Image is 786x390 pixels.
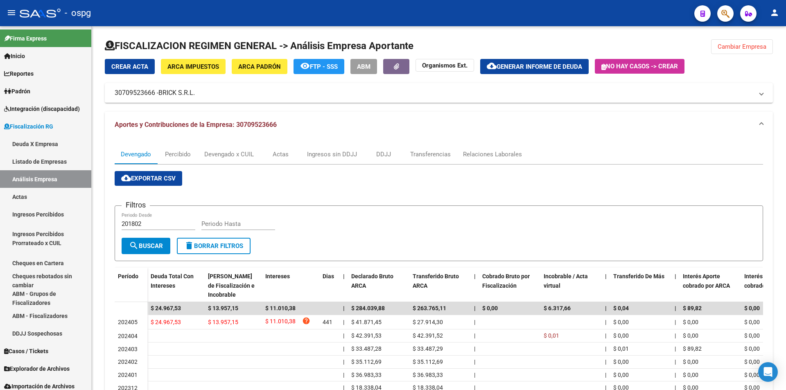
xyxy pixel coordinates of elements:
[7,8,16,18] mat-icon: menu
[480,59,589,74] button: Generar informe de deuda
[158,88,195,97] span: BRICK S.R.L.
[544,305,571,311] span: $ 6.317,66
[744,358,760,365] span: $ 0,00
[474,345,475,352] span: |
[118,346,138,352] span: 202403
[4,87,30,96] span: Padrón
[323,319,332,325] span: 441
[671,268,680,304] datatable-header-cell: |
[4,122,53,131] span: Fiscalización RG
[711,39,773,54] button: Cambiar Empresa
[343,305,345,311] span: |
[262,268,319,304] datatable-header-cell: Intereses
[471,268,479,304] datatable-header-cell: |
[204,150,254,159] div: Devengado x CUIL
[340,268,348,304] datatable-header-cell: |
[744,319,760,325] span: $ 0,00
[683,358,698,365] span: $ 0,00
[319,268,340,304] datatable-header-cell: Dias
[343,319,344,325] span: |
[683,273,730,289] span: Interés Aporte cobrado por ARCA
[675,358,676,365] span: |
[115,121,277,128] span: Aportes y Contribuciones de la Empresa: 30709523666
[474,319,475,325] span: |
[129,242,163,250] span: Buscar
[540,268,602,304] datatable-header-cell: Incobrable / Acta virtual
[115,268,147,302] datatable-header-cell: Período
[474,273,476,280] span: |
[165,150,191,159] div: Percibido
[675,372,676,378] span: |
[351,345,382,352] span: $ 33.487,28
[718,43,766,50] span: Cambiar Empresa
[265,317,296,328] span: $ 11.010,38
[482,273,530,289] span: Cobrado Bruto por Fiscalización
[758,362,778,382] div: Open Intercom Messenger
[605,319,606,325] span: |
[300,61,310,71] mat-icon: remove_red_eye
[474,332,475,339] span: |
[605,372,606,378] span: |
[613,332,629,339] span: $ 0,00
[613,345,629,352] span: $ 0,01
[121,173,131,183] mat-icon: cloud_download
[605,345,606,352] span: |
[770,8,779,18] mat-icon: person
[323,273,334,280] span: Dias
[121,150,151,159] div: Devengado
[744,372,760,378] span: $ 0,00
[167,63,219,70] span: ARCA Impuestos
[208,305,238,311] span: $ 13.957,15
[348,268,409,304] datatable-header-cell: Declarado Bruto ARCA
[343,345,344,352] span: |
[544,273,588,289] span: Incobrable / Acta virtual
[4,347,48,356] span: Casos / Tickets
[65,4,91,22] span: - ospg
[118,273,138,280] span: Período
[675,345,676,352] span: |
[184,242,243,250] span: Borrar Filtros
[118,372,138,378] span: 202401
[376,150,391,159] div: DDJJ
[474,372,475,378] span: |
[343,358,344,365] span: |
[115,88,753,97] mat-panel-title: 30709523666 -
[595,59,684,74] button: No hay casos -> Crear
[413,273,459,289] span: Transferido Bruto ARCA
[232,59,287,74] button: ARCA Padrón
[602,268,610,304] datatable-header-cell: |
[115,171,182,186] button: Exportar CSV
[294,59,344,74] button: FTP - SSS
[4,69,34,78] span: Reportes
[343,332,344,339] span: |
[351,332,382,339] span: $ 42.391,53
[410,150,451,159] div: Transferencias
[4,52,25,61] span: Inicio
[208,319,238,325] span: $ 13.957,15
[105,112,773,138] mat-expansion-panel-header: Aportes y Contribuciones de la Empresa: 30709523666
[497,63,582,70] span: Generar informe de deuda
[413,358,443,365] span: $ 35.112,69
[613,372,629,378] span: $ 0,00
[273,150,289,159] div: Actas
[413,305,446,311] span: $ 263.765,11
[122,238,170,254] button: Buscar
[307,150,357,159] div: Ingresos sin DDJJ
[413,372,443,378] span: $ 36.983,33
[487,61,497,71] mat-icon: cloud_download
[605,332,606,339] span: |
[351,319,382,325] span: $ 41.871,45
[605,273,607,280] span: |
[351,372,382,378] span: $ 36.983,33
[105,83,773,103] mat-expansion-panel-header: 30709523666 -BRICK S.R.L.
[205,268,262,304] datatable-header-cell: Deuda Bruta Neto de Fiscalización e Incobrable
[683,345,702,352] span: $ 89,82
[351,358,382,365] span: $ 35.112,69
[675,305,676,311] span: |
[482,305,498,311] span: $ 0,00
[601,63,678,70] span: No hay casos -> Crear
[238,63,281,70] span: ARCA Padrón
[350,59,377,74] button: ABM
[184,241,194,250] mat-icon: delete
[208,273,255,298] span: [PERSON_NAME] de Fiscalización e Incobrable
